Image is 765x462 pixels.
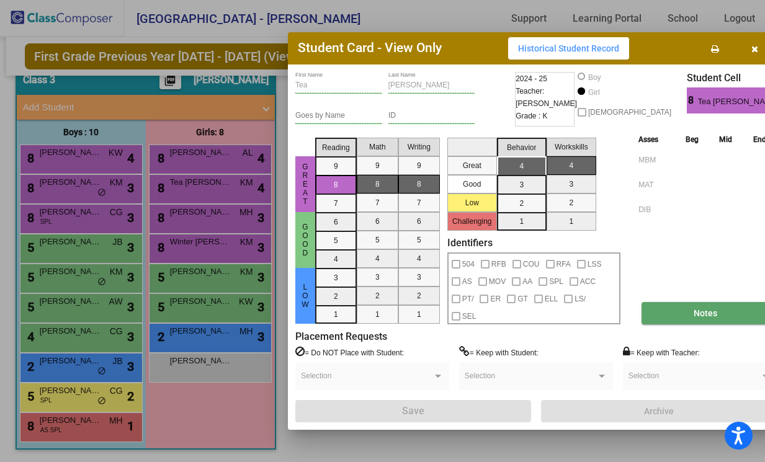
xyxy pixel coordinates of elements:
span: Teacher: [PERSON_NAME] [516,85,577,110]
span: SEL [462,309,476,324]
input: assessment [638,200,672,219]
span: ER [490,291,501,306]
span: Archive [644,406,674,416]
span: MOV [489,274,506,289]
span: LSS [588,257,602,272]
th: Asses [635,133,675,146]
span: RFB [491,257,506,272]
button: Historical Student Record [508,37,629,60]
label: = Do NOT Place with Student: [295,346,404,358]
span: ACC [580,274,596,289]
span: 8 [687,93,697,108]
span: RFA [557,257,571,272]
span: [DEMOGRAPHIC_DATA] [588,105,671,120]
span: AS [462,274,472,289]
div: Girl [588,87,600,98]
label: = Keep with Teacher: [623,346,700,358]
h3: Student Card - View Only [298,40,442,56]
span: AA [522,274,532,289]
span: 2024 - 25 [516,73,547,85]
span: Save [402,405,424,417]
span: Good [300,223,311,257]
input: goes by name [295,112,382,120]
label: = Keep with Student: [459,346,539,358]
div: Boy [588,72,601,83]
span: Notes [694,308,717,318]
span: PT/ [462,291,474,306]
button: Save [295,400,531,422]
span: Grade : K [516,110,547,122]
span: ELL [545,291,558,306]
input: assessment [638,175,672,194]
span: Great [300,162,311,206]
th: Beg [675,133,709,146]
span: SPL [549,274,563,289]
span: Low [300,283,311,309]
span: COU [523,257,540,272]
label: Identifiers [447,237,493,249]
span: LS/ [575,291,586,306]
input: assessment [638,151,672,169]
th: Mid [709,133,743,146]
label: Placement Requests [295,331,387,342]
span: 504 [462,257,475,272]
span: Historical Student Record [518,43,619,53]
span: GT [517,291,528,306]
